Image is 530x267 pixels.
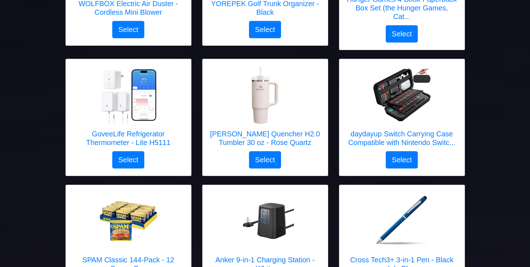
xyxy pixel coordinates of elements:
[386,151,418,168] button: Select
[373,192,431,250] img: Cross Tech3+ 3-in-1 Pen - Black Ink, Blue
[112,151,145,168] button: Select
[386,25,418,42] button: Select
[100,192,157,250] img: SPAM Classic 144-Pack - 12 Ounce Can
[210,130,321,147] h5: [PERSON_NAME] Quencher H2.0 Tumbler 30 oz - Rose Quartz
[73,66,184,151] a: GoveeLife Refrigerator Thermometer - Lite H5111 GoveeLife Refrigerator Thermometer - Lite H5111
[112,21,145,38] button: Select
[249,21,281,38] button: Select
[249,151,281,168] button: Select
[346,130,457,147] h5: daydayup Switch Carrying Case Compatible with Nintendo Switc...
[346,66,457,151] a: daydayup Switch Carrying Case Compatible with Nintendo Switch 2, with 24 Games Cartridges Protect...
[236,66,294,124] img: STANLEY Quencher H2.0 Tumbler 30 oz - Rose Quartz
[210,66,321,151] a: STANLEY Quencher H2.0 Tumbler 30 oz - Rose Quartz [PERSON_NAME] Quencher H2.0 Tumbler 30 oz - Ros...
[73,130,184,147] h5: GoveeLife Refrigerator Thermometer - Lite H5111
[100,66,157,124] img: GoveeLife Refrigerator Thermometer - Lite H5111
[236,192,294,250] img: Anker 9-in-1 Charging Station - White
[373,66,431,124] img: daydayup Switch Carrying Case Compatible with Nintendo Switch 2, with 24 Games Cartridges Protect...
